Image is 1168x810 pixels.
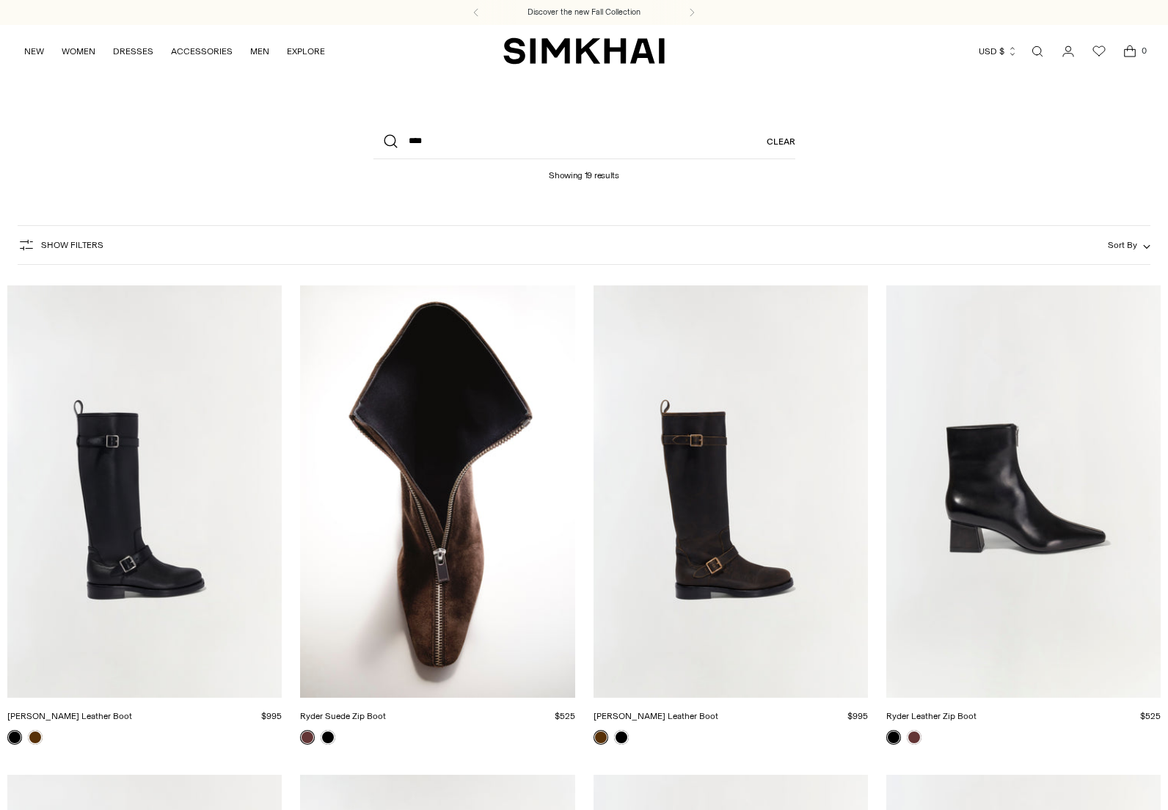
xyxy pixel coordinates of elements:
a: DRESSES [113,35,153,67]
a: Open cart modal [1115,37,1145,66]
button: Show Filters [18,233,103,257]
a: [PERSON_NAME] Leather Boot [594,711,718,721]
a: [PERSON_NAME] Leather Boot [7,711,132,721]
span: Sort By [1108,240,1137,250]
a: SIMKHAI [503,37,665,65]
a: Discover the new Fall Collection [528,7,640,18]
a: NEW [24,35,44,67]
button: USD $ [979,35,1018,67]
button: Search [373,124,409,159]
a: EXPLORE [287,35,325,67]
span: Show Filters [41,240,103,250]
a: Ryder Suede Zip Boot [300,711,386,721]
a: Open search modal [1023,37,1052,66]
h1: Showing 19 results [549,159,619,180]
a: Wishlist [1084,37,1114,66]
a: MEN [250,35,269,67]
a: Ryder Leather Zip Boot [886,711,977,721]
a: Go to the account page [1054,37,1083,66]
a: ACCESSORIES [171,35,233,67]
span: 0 [1137,44,1150,57]
button: Sort By [1108,237,1150,253]
a: Clear [767,124,795,159]
a: WOMEN [62,35,95,67]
